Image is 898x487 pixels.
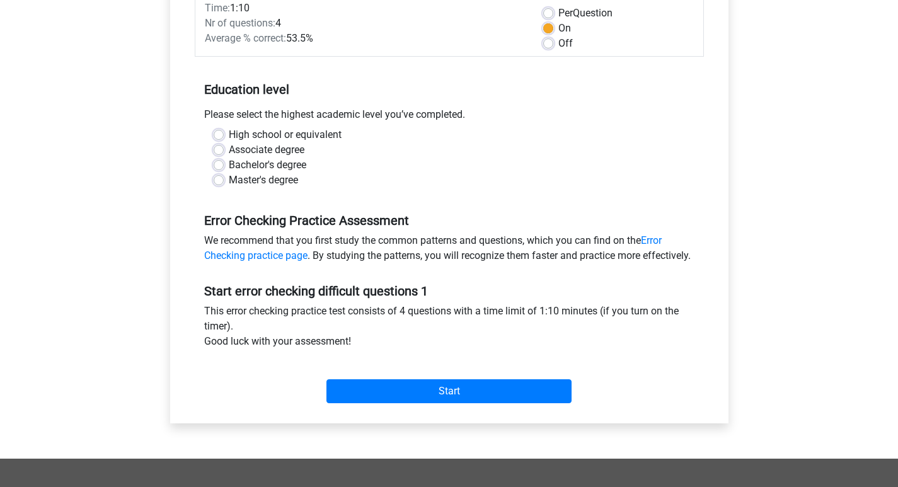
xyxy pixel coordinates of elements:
label: High school or equivalent [229,127,342,142]
label: On [558,21,571,36]
label: Master's degree [229,173,298,188]
h5: Education level [204,77,694,102]
span: Nr of questions: [205,17,275,29]
label: Associate degree [229,142,304,158]
div: We recommend that you first study the common patterns and questions, which you can find on the . ... [195,233,704,268]
div: 4 [195,16,534,31]
label: Question [558,6,613,21]
a: Error Checking practice page [204,234,662,261]
span: Time: [205,2,230,14]
span: Per [558,7,573,19]
label: Bachelor's degree [229,158,306,173]
div: This error checking practice test consists of 4 questions with a time limit of 1:10 minutes (if y... [195,304,704,354]
label: Off [558,36,573,51]
div: 1:10 [195,1,534,16]
input: Start [326,379,572,403]
h5: Start error checking difficult questions 1 [204,284,694,299]
span: Average % correct: [205,32,286,44]
div: Please select the highest academic level you’ve completed. [195,107,704,127]
h5: Error Checking Practice Assessment [204,213,694,228]
div: 53.5% [195,31,534,46]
